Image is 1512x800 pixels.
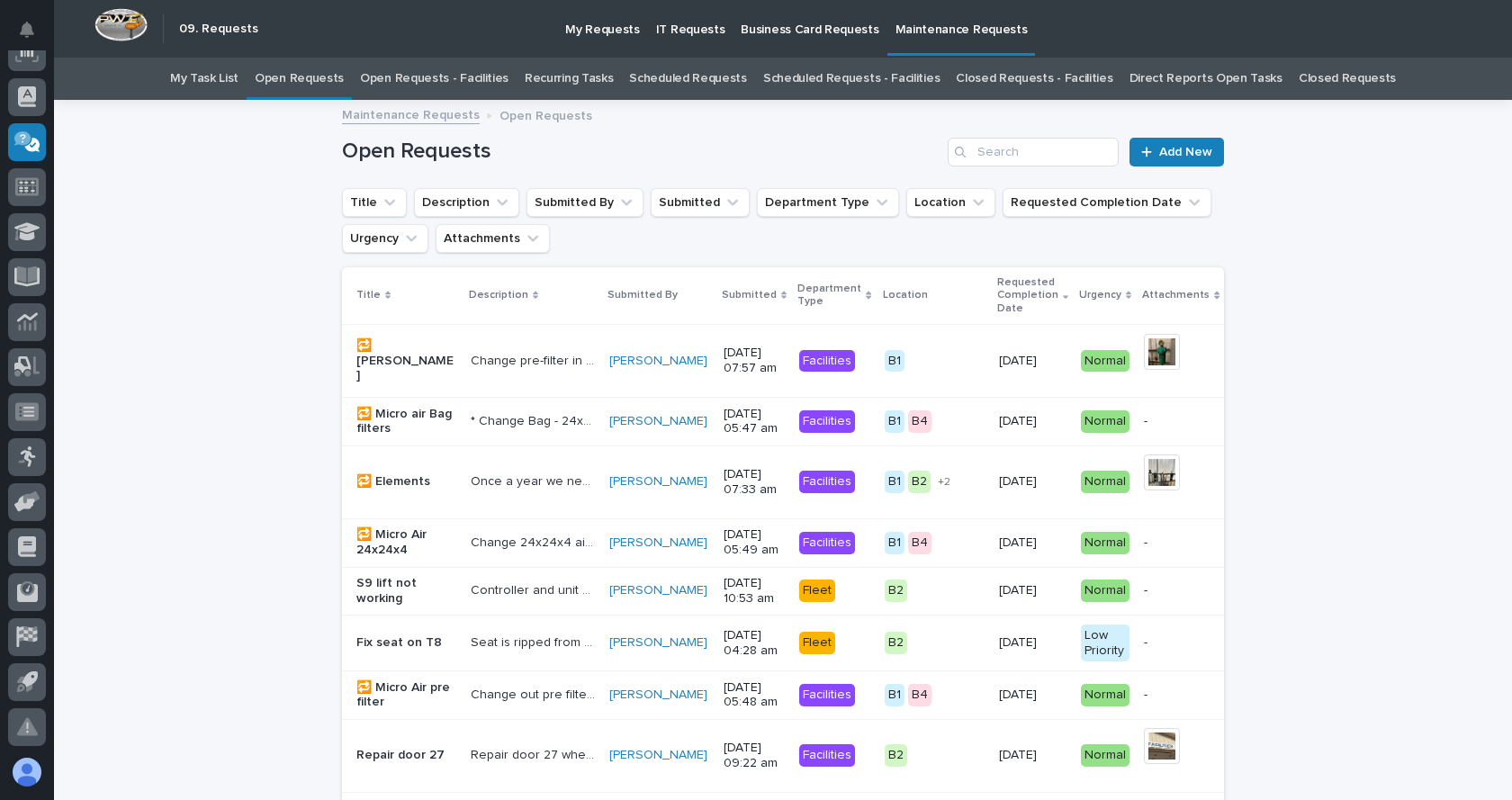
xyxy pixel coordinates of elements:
[609,583,707,598] a: [PERSON_NAME]
[342,616,1449,671] tr: Fix seat on T8Seat is ripped from over timeSeat is ripped from over time [PERSON_NAME] [DATE] 04:...
[999,583,1066,598] p: [DATE]
[342,139,940,165] h1: Open Requests
[356,474,456,490] p: 🔁 Elements
[997,273,1058,319] p: Requested Completion Date
[1081,471,1129,493] div: Normal
[525,58,613,100] a: Recurring Tasks
[1081,625,1129,662] div: Low Priority
[885,580,907,602] div: B2
[799,532,855,554] div: Facilities
[342,671,1449,720] tr: 🔁 Micro Air pre filterChange out pre filters every two weeksChange out pre filters every two week...
[724,527,785,558] p: [DATE] 05:49 am
[170,58,238,100] a: My Task List
[885,532,904,554] div: B1
[356,407,456,437] p: 🔁 Micro air Bag filters
[999,688,1066,703] p: [DATE]
[908,410,931,433] div: B4
[757,188,899,217] button: Department Type
[1129,58,1282,100] a: Direct Reports Open Tasks
[885,350,904,373] div: B1
[651,188,750,217] button: Submitted
[342,103,480,124] a: Maintenance Requests
[1144,688,1218,703] p: -
[22,22,46,50] div: Notifications
[724,467,785,498] p: [DATE] 07:33 am
[609,535,707,551] a: [PERSON_NAME]
[999,635,1066,651] p: [DATE]
[885,471,904,493] div: B1
[1159,146,1212,158] span: Add New
[883,285,928,305] p: Location
[1144,414,1218,429] p: -
[356,748,456,763] p: Repair door 27
[908,684,931,706] div: B4
[471,684,598,703] p: Change out pre filters every two weeks
[342,188,407,217] button: Title
[342,445,1449,518] tr: 🔁 ElementsOnce a year we need to take apart and clean or change the elements. we also need to mak...
[799,350,855,373] div: Facilities
[609,354,707,369] a: [PERSON_NAME]
[1142,285,1210,305] p: Attachments
[1081,744,1129,767] div: Normal
[609,635,707,651] a: [PERSON_NAME]
[436,224,550,253] button: Attachments
[722,285,777,305] p: Submitted
[724,741,785,771] p: [DATE] 09:22 am
[799,632,835,654] div: Fleet
[799,580,835,602] div: Fleet
[471,350,598,369] p: Change pre-filter in the Ingersoll rand room Filter # KPEA55H
[724,680,785,711] p: [DATE] 05:48 am
[1144,583,1218,598] p: -
[1129,138,1224,166] a: Add New
[609,688,707,703] a: [PERSON_NAME]
[999,748,1066,763] p: [DATE]
[356,635,456,651] p: Fix seat on T8
[471,410,598,429] p: * Change Bag - 24x24x4 filter - pre filter
[948,138,1119,166] input: Search
[342,719,1449,792] tr: Repair door 27Repair door 27 where it was hitRepair door 27 where it was hit [PERSON_NAME] [DATE]...
[724,576,785,607] p: [DATE] 10:53 am
[799,684,855,706] div: Facilities
[471,532,598,551] p: Change 24x24x4 air filter
[1003,188,1211,217] button: Requested Completion Date
[356,338,456,383] p: 🔁 [PERSON_NAME]
[342,224,428,253] button: Urgency
[1144,535,1218,551] p: -
[471,580,598,598] p: Controller and unit not working
[342,397,1449,445] tr: 🔁 Micro air Bag filters* Change Bag - 24x24x4 filter - pre filter* Change Bag - 24x24x4 filter - ...
[938,477,950,488] span: + 2
[356,680,456,711] p: 🔁 Micro Air pre filter
[1079,285,1121,305] p: Urgency
[999,354,1066,369] p: [DATE]
[906,188,995,217] button: Location
[471,744,598,763] p: Repair door 27 where it was hit
[8,11,46,49] button: Notifications
[1081,410,1129,433] div: Normal
[885,744,907,767] div: B2
[1144,635,1218,651] p: -
[724,346,785,376] p: [DATE] 07:57 am
[908,471,931,493] div: B2
[799,744,855,767] div: Facilities
[1081,350,1129,373] div: Normal
[763,58,940,100] a: Scheduled Requests - Facilities
[956,58,1112,100] a: Closed Requests - Facilities
[471,471,598,490] p: Once a year we need to take apart and clean or change the elements. we also need to make sure all...
[414,188,519,217] button: Description
[607,285,678,305] p: Submitted By
[1081,684,1129,706] div: Normal
[885,632,907,654] div: B2
[799,471,855,493] div: Facilities
[356,527,456,558] p: 🔁 Micro Air 24x24x4
[179,22,258,37] h2: 09. Requests
[342,567,1449,616] tr: S9 lift not workingController and unit not workingController and unit not working [PERSON_NAME] [...
[499,104,592,124] p: Open Requests
[342,518,1449,567] tr: 🔁 Micro Air 24x24x4Change 24x24x4 air filterChange 24x24x4 air filter [PERSON_NAME] [DATE] 05:49 ...
[471,632,598,651] p: Seat is ripped from over time
[1299,58,1396,100] a: Closed Requests
[999,414,1066,429] p: [DATE]
[799,410,855,433] div: Facilities
[609,748,707,763] a: [PERSON_NAME]
[94,8,148,41] img: Workspace Logo
[885,684,904,706] div: B1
